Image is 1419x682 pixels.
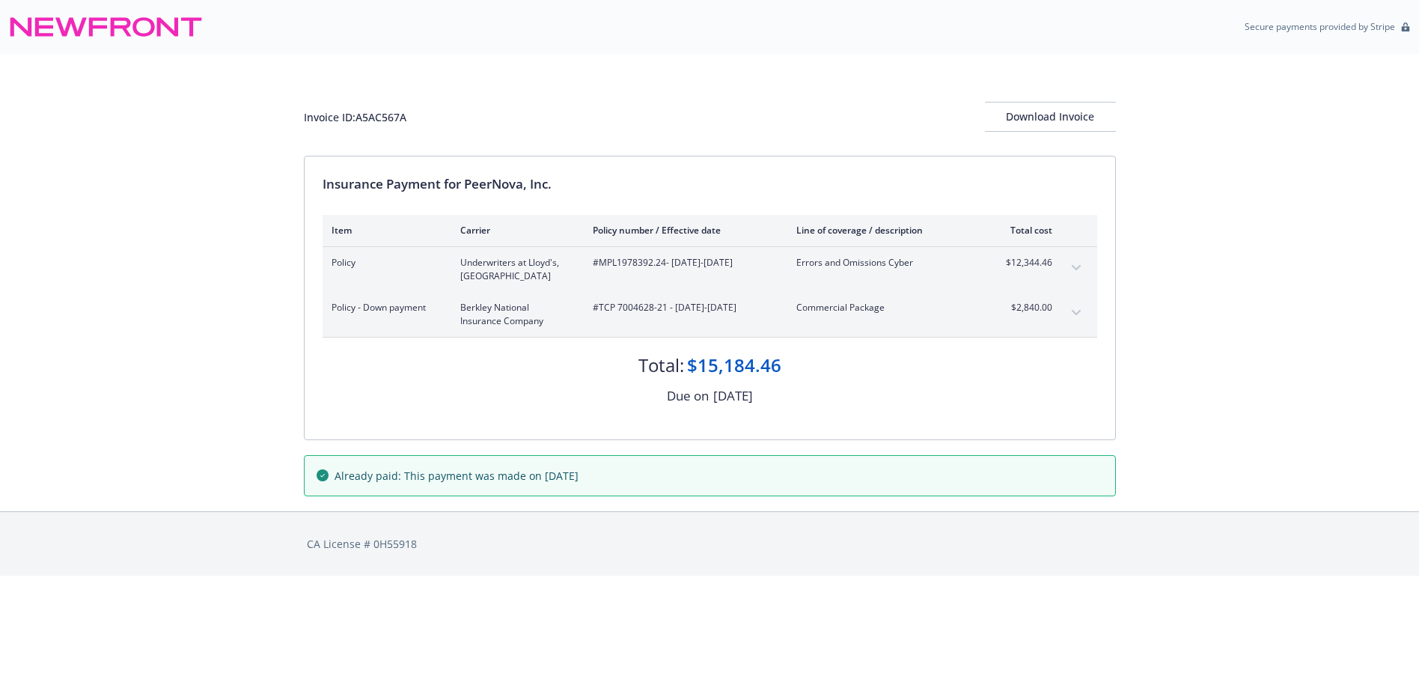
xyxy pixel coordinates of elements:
div: Download Invoice [985,103,1116,131]
div: Total cost [996,224,1052,237]
div: Carrier [460,224,569,237]
span: Commercial Package [796,301,972,314]
div: Line of coverage / description [796,224,972,237]
div: [DATE] [713,386,753,406]
div: CA License # 0H55918 [307,536,1113,552]
span: Policy [332,256,436,270]
div: $15,184.46 [687,353,781,378]
div: Invoice ID: A5AC567A [304,109,406,125]
button: Download Invoice [985,102,1116,132]
span: Berkley National Insurance Company [460,301,569,328]
div: Policy - Down paymentBerkley National Insurance Company#TCP 7004628-21 - [DATE]-[DATE]Commercial ... [323,292,1097,337]
span: #TCP 7004628-21 - [DATE]-[DATE] [593,301,772,314]
span: Errors and Omissions Cyber [796,256,972,270]
button: expand content [1064,256,1088,280]
span: Underwriters at Lloyd's, [GEOGRAPHIC_DATA] [460,256,569,283]
p: Secure payments provided by Stripe [1245,20,1395,33]
span: $2,840.00 [996,301,1052,314]
span: Policy - Down payment [332,301,436,314]
div: PolicyUnderwriters at Lloyd's, [GEOGRAPHIC_DATA]#MPL1978392.24- [DATE]-[DATE]Errors and Omissions... [323,247,1097,292]
span: Already paid: This payment was made on [DATE] [335,468,579,484]
span: $12,344.46 [996,256,1052,270]
div: Item [332,224,436,237]
span: #MPL1978392.24 - [DATE]-[DATE] [593,256,772,270]
div: Total: [638,353,684,378]
div: Insurance Payment for PeerNova, Inc. [323,174,1097,194]
div: Due on [667,386,709,406]
button: expand content [1064,301,1088,325]
div: Policy number / Effective date [593,224,772,237]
